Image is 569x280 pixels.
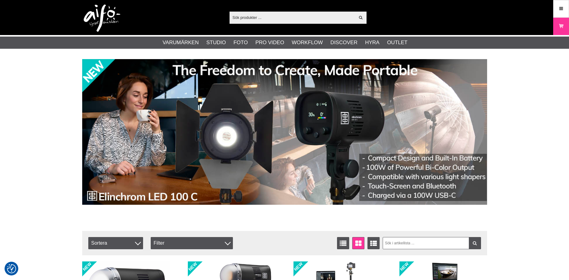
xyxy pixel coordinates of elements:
img: Revisit consent button [7,264,16,273]
a: Filtrera [469,237,481,249]
a: Utökad listvisning [367,237,380,249]
a: Discover [330,39,357,47]
a: Outlet [387,39,407,47]
a: Studio [206,39,226,47]
a: Foto [234,39,248,47]
div: Filter [151,237,233,249]
a: Varumärken [163,39,199,47]
img: Annons:002 banner-elin-led100c11390x.jpg [82,59,487,205]
a: Hyra [365,39,379,47]
button: Samtyckesinställningar [7,263,16,274]
a: Workflow [292,39,323,47]
a: Pro Video [255,39,284,47]
a: Fönstervisning [352,237,364,249]
span: Sortera [88,237,143,249]
img: logo.png [84,5,120,32]
input: Sök produkter ... [230,13,355,22]
input: Sök i artikellista ... [383,237,481,249]
a: Listvisning [337,237,349,249]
